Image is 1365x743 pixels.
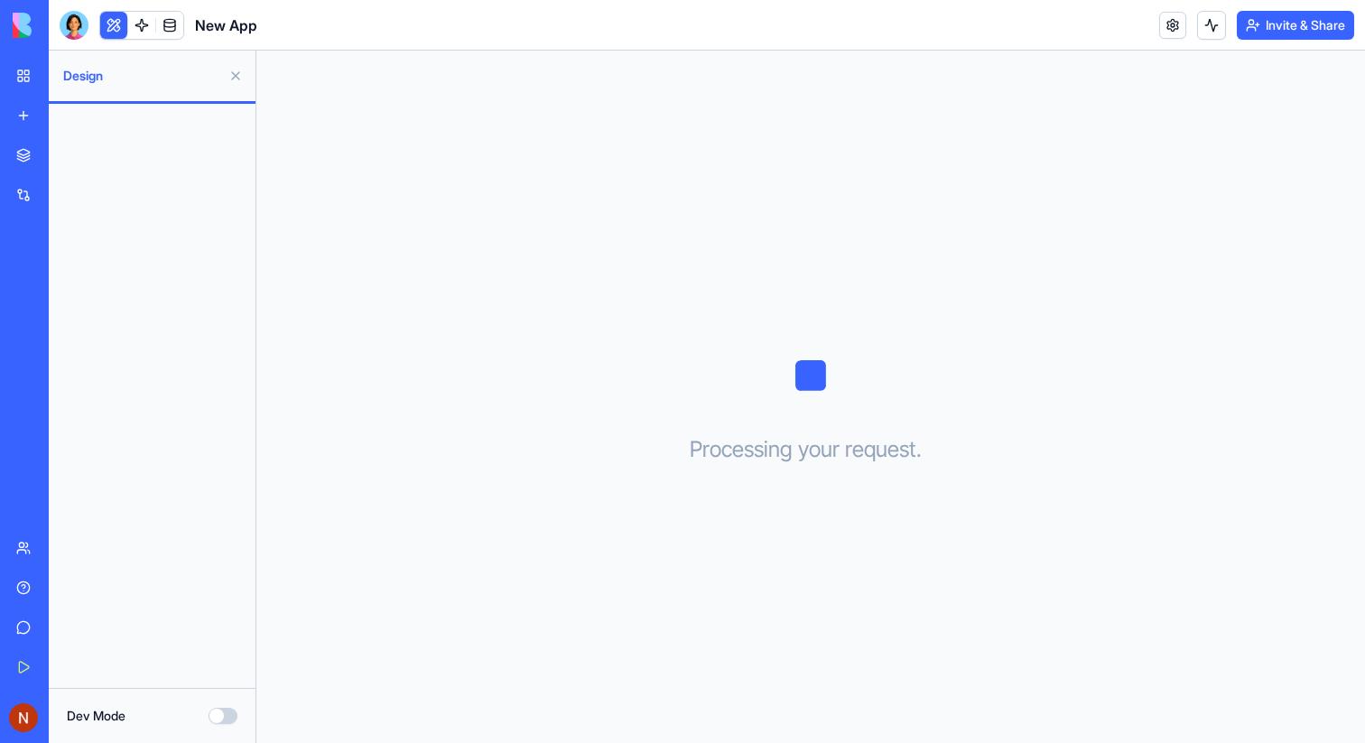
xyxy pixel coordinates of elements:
button: Invite & Share [1237,11,1354,40]
span: . [916,435,922,464]
span: New App [195,14,257,36]
span: Design [63,67,221,85]
img: ACg8ocLzRVoDXiS92YhrvwCN6z-zsmVEGv2ViLWkJXae6oHHktA_nA=s96-c [9,703,38,732]
img: logo [13,13,125,38]
h3: Processing your request [690,435,933,464]
label: Dev Mode [67,707,125,725]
